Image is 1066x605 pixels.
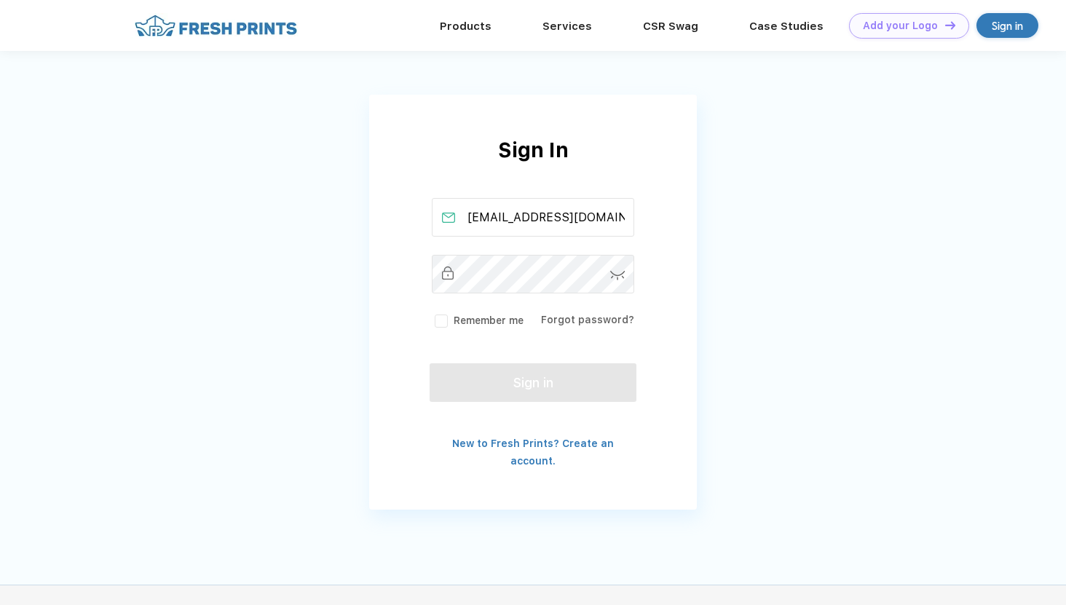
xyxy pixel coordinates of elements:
a: New to Fresh Prints? Create an account. [452,438,614,467]
div: Add your Logo [863,20,938,32]
img: DT [945,21,955,29]
label: Remember me [432,313,524,328]
img: password-icon.svg [610,271,625,280]
a: Sign in [976,13,1038,38]
div: Sign in [992,17,1023,34]
img: email_active.svg [442,213,455,223]
a: Forgot password? [541,314,634,325]
img: password_inactive.svg [442,266,454,280]
button: Sign in [430,363,636,402]
input: Email [432,198,635,237]
a: Products [440,20,491,33]
div: Sign In [369,135,697,198]
img: fo%20logo%202.webp [130,13,301,39]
